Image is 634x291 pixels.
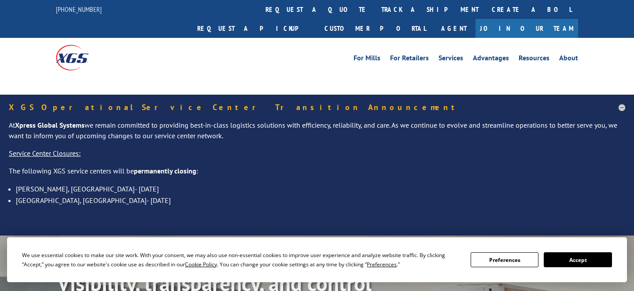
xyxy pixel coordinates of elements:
[134,166,196,175] strong: permanently closing
[544,252,612,267] button: Accept
[390,55,429,64] a: For Retailers
[367,261,397,268] span: Preferences
[9,166,625,184] p: The following XGS service centers will be :
[432,19,475,38] a: Agent
[185,261,217,268] span: Cookie Policy
[191,19,318,38] a: Request a pickup
[473,55,509,64] a: Advantages
[439,55,463,64] a: Services
[9,149,81,158] u: Service Center Closures:
[22,250,460,269] div: We use essential cookies to make our site work. With your consent, we may also use non-essential ...
[354,55,380,64] a: For Mills
[56,5,102,14] a: [PHONE_NUMBER]
[16,183,625,195] li: [PERSON_NAME], [GEOGRAPHIC_DATA]- [DATE]
[471,252,538,267] button: Preferences
[9,120,625,148] p: At we remain committed to providing best-in-class logistics solutions with efficiency, reliabilit...
[15,121,85,129] strong: Xpress Global Systems
[475,19,578,38] a: Join Our Team
[519,55,549,64] a: Resources
[16,195,625,206] li: [GEOGRAPHIC_DATA], [GEOGRAPHIC_DATA]- [DATE]
[559,55,578,64] a: About
[318,19,432,38] a: Customer Portal
[7,237,627,282] div: Cookie Consent Prompt
[9,103,625,111] h5: XGS Operational Service Center Transition Announcement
